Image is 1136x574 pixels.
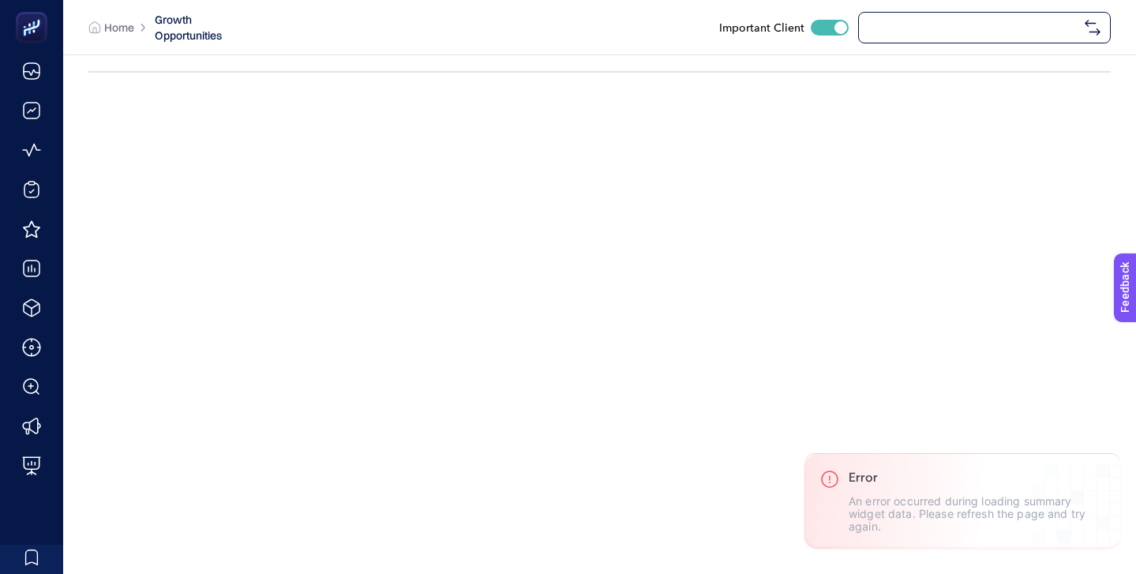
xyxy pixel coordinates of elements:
p: An error occurred during loading summary widget data. Please refresh the page and try again. [849,495,1104,533]
span: Home [104,20,134,36]
span: Feedback [9,5,60,17]
img: svg%3e [1085,20,1100,36]
span: Growth Opportunities [155,12,234,43]
h3: Error [849,470,1104,486]
span: Important Client [719,20,804,36]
